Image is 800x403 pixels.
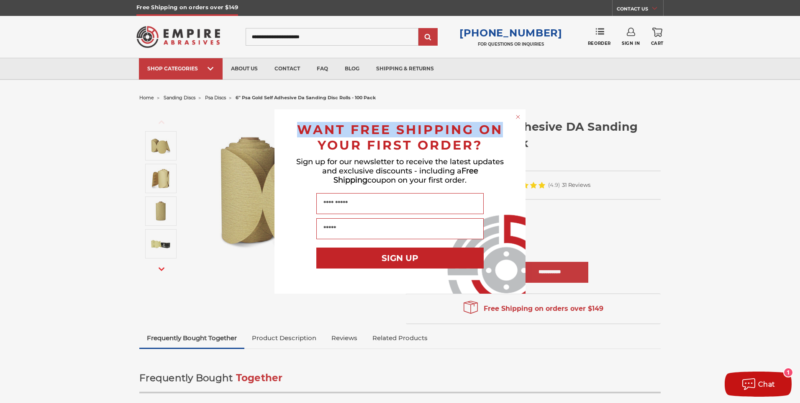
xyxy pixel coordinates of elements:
[758,380,775,388] span: Chat
[514,113,522,121] button: Close dialog
[316,248,484,269] button: SIGN UP
[784,368,792,377] div: 1
[725,372,792,397] button: Chat
[296,157,504,185] span: Sign up for our newsletter to receive the latest updates and exclusive discounts - including a co...
[333,166,478,185] span: Free Shipping
[297,122,503,153] span: WANT FREE SHIPPING ON YOUR FIRST ORDER?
